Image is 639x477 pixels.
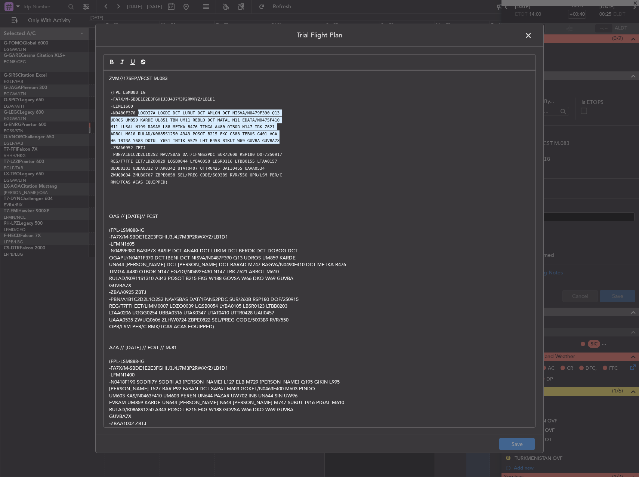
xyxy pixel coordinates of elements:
[109,303,530,310] p: REG/T7FFI EET/LIMM0007 LDZO0039 LQSB0054 LYBA0105 LBSR0123 LTBB0203
[109,241,530,247] p: -LFMN1605
[109,227,530,234] p: (FPL-LSM888-IG
[109,282,530,289] p: GUVBA7X
[109,268,530,275] p: TIMGA A480 OTBOR N147 EGZIG/N0492F430 N147 TRK Z621 ARBOL M610
[109,75,530,82] p: ZVM//17SEP//FCST M.083
[109,247,530,254] p: -N0489F380 BASIP7X BASIP DCT ANAKI DCT LUKIM DCT BEROK DCT DOBOG DCT
[109,289,530,296] p: -ZBAA0925 ZBTJ
[109,261,530,268] p: UN644 [PERSON_NAME] DCT [PERSON_NAME] DCT BARAD M747 BAGVA/N0490F410 DCT METKA B476
[109,213,530,220] p: OAS // [DATE]// FCST
[109,234,530,240] p: -FA7X/M-SBDE1E2E3FGHIJ3J4J7M3P2RWXYZ/LB1D1
[109,275,530,282] p: RULAD/K0911S1310 A343 POSOT B215 FKG W188 GOVSA W66 DKO W69 GUVBA
[109,296,530,302] p: -PBN/A1B1C2D2L1O2S2 NAV/SBAS DAT/1FANS2PDC SUR/260B RSP180 DOF/250915
[109,255,530,261] p: OGAPU/N0491F370 DCT IBENI DCT NISVA/N0487F390 Q13 UDROS UM859 KARDE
